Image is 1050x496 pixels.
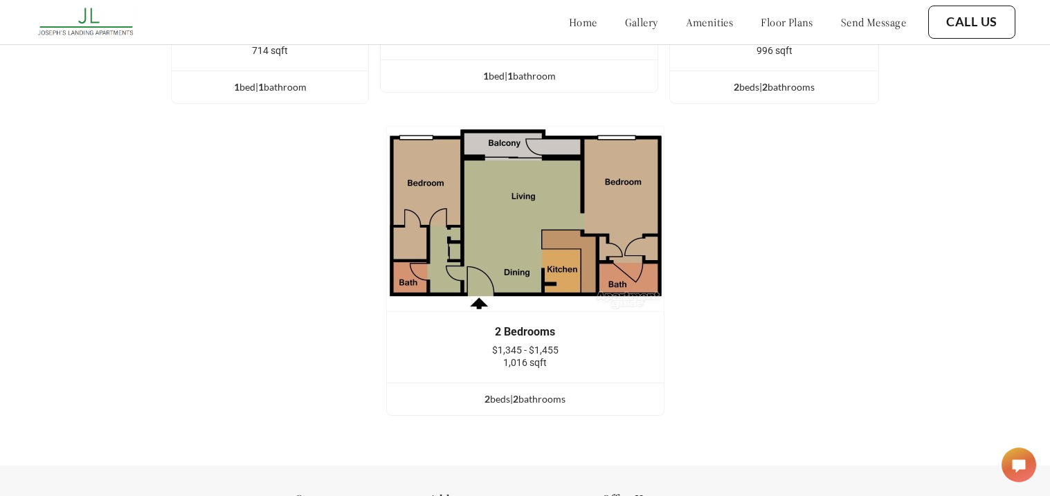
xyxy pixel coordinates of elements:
div: 2 Bedrooms [408,326,643,338]
div: bed s | bathroom s [387,392,664,407]
div: bed | bathroom [172,80,369,95]
a: Call Us [946,15,997,30]
div: bed | bathroom [381,68,658,84]
span: 2 [513,393,518,405]
a: home [569,15,597,29]
span: 1 [507,70,513,82]
button: Call Us [928,6,1015,39]
img: Company logo [35,3,139,41]
span: $1,345 - $1,455 [492,345,559,356]
a: floor plans [761,15,813,29]
span: 996 sqft [757,45,793,56]
span: 1 [483,70,489,82]
img: example [386,126,664,312]
div: bed s | bathroom s [670,80,878,95]
span: 2 [734,81,739,93]
span: 2 [485,393,490,405]
span: 1 [258,81,264,93]
a: amenities [686,15,734,29]
a: gallery [625,15,658,29]
span: 2 [762,81,768,93]
span: 1 [234,81,239,93]
a: send message [841,15,906,29]
span: 1,016 sqft [503,357,547,368]
span: 714 sqft [252,45,288,56]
